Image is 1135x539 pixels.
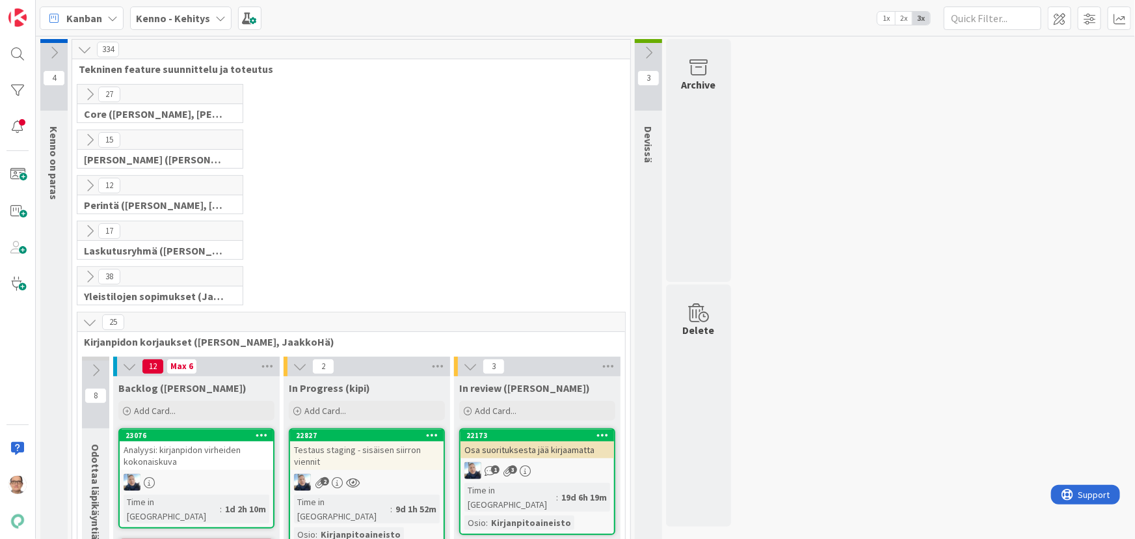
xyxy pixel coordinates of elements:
[97,42,119,57] span: 334
[8,476,27,494] img: PK
[290,441,444,470] div: Testaus staging - sisäisen siirron viennit
[321,477,329,486] span: 2
[118,381,247,394] span: Backlog (kipi)
[642,126,655,163] span: Devissä
[120,430,273,441] div: 23076
[464,462,481,479] img: JJ
[637,70,660,86] span: 3
[120,441,273,470] div: Analyysi: kirjanpidon virheiden kokonaiskuva
[43,70,65,86] span: 4
[98,178,120,193] span: 12
[84,153,226,166] span: Halti (Sebastian, VilleH, Riikka, Antti, MikkoV, PetriH, PetriM)
[126,431,273,440] div: 23076
[27,2,59,18] span: Support
[491,465,500,474] span: 1
[220,502,222,516] span: :
[294,495,390,523] div: Time in [GEOGRAPHIC_DATA]
[98,87,120,102] span: 27
[84,244,226,257] span: Laskutusryhmä (Antti, Keijo)
[475,405,516,417] span: Add Card...
[944,7,1041,30] input: Quick Filter...
[290,430,444,441] div: 22827
[294,474,311,491] img: JJ
[102,314,124,330] span: 25
[304,405,346,417] span: Add Card...
[124,495,220,523] div: Time in [GEOGRAPHIC_DATA]
[8,512,27,531] img: avatar
[124,474,140,491] img: JJ
[66,10,102,26] span: Kanban
[913,12,930,25] span: 3x
[120,474,273,491] div: JJ
[222,502,269,516] div: 1d 2h 10m
[312,359,334,374] span: 2
[390,502,392,516] span: :
[461,430,614,458] div: 22173Osa suorituksesta jää kirjaamatta
[84,107,226,120] span: Core (Pasi, Jussi, JaakkoHä, Jyri, Leo, MikkoK, Väinö, MattiH)
[134,405,176,417] span: Add Card...
[84,199,226,212] span: Perintä (Jaakko, PetriH, MikkoV, Pasi)
[486,516,488,530] span: :
[459,381,590,394] span: In review (kipi)
[79,62,614,76] span: Tekninen feature suunnittelu ja toteutus
[682,77,716,92] div: Archive
[461,462,614,479] div: JJ
[98,269,120,284] span: 38
[461,430,614,441] div: 22173
[136,12,210,25] b: Kenno - Kehitys
[118,428,274,529] a: 23076Analyysi: kirjanpidon virheiden kokonaiskuvaJJTime in [GEOGRAPHIC_DATA]:1d 2h 10m
[84,290,226,303] span: Yleistilojen sopimukset (Jaakko, VilleP, TommiL, Simo)
[296,431,444,440] div: 22827
[464,483,556,512] div: Time in [GEOGRAPHIC_DATA]
[466,431,614,440] div: 22173
[459,428,615,535] a: 22173Osa suorituksesta jää kirjaamattaJJTime in [GEOGRAPHIC_DATA]:19d 6h 19mOsio:Kirjanpitoaineisto
[488,516,574,530] div: Kirjanpitoaineisto
[509,465,517,474] span: 3
[170,363,193,370] div: Max 6
[8,8,27,27] img: Visit kanbanzone.com
[483,359,505,374] span: 3
[289,381,370,394] span: In Progress (kipi)
[290,474,444,491] div: JJ
[47,126,60,200] span: Kenno on paras
[84,335,609,348] span: Kirjanpidon korjaukset (Jussi, JaakkoHä)
[877,12,895,25] span: 1x
[98,223,120,239] span: 17
[290,430,444,470] div: 22827Testaus staging - sisäisen siirron viennit
[895,12,913,25] span: 2x
[558,490,610,504] div: 19d 6h 19m
[142,359,164,374] span: 12
[392,502,440,516] div: 9d 1h 52m
[120,430,273,470] div: 23076Analyysi: kirjanpidon virheiden kokonaiskuva
[461,441,614,458] div: Osa suorituksesta jää kirjaamatta
[464,516,486,530] div: Osio
[683,322,715,338] div: Delete
[85,388,107,404] span: 8
[98,132,120,148] span: 15
[556,490,558,504] span: :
